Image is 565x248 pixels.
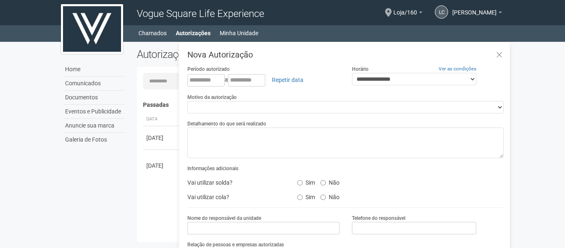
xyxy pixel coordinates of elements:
[63,105,124,119] a: Eventos e Publicidade
[393,1,417,16] span: Loja/160
[187,65,230,73] label: Período autorizado
[181,176,291,189] div: Vai utilizar solda?
[352,214,405,222] label: Telefone do responsável
[187,94,237,101] label: Motivo da autorização
[63,91,124,105] a: Documentos
[187,51,504,59] h3: Nova Autorização
[352,65,369,73] label: Horário
[181,191,291,203] div: Vai utilizar cola?
[320,191,339,201] label: Não
[137,8,264,19] span: Vogue Square Life Experience
[143,102,498,108] h4: Passadas
[320,176,339,186] label: Não
[297,195,303,200] input: Sim
[146,161,177,170] div: [DATE]
[138,27,167,39] a: Chamados
[187,73,339,87] div: a
[320,195,326,200] input: Não
[220,27,258,39] a: Minha Unidade
[63,119,124,133] a: Anuncie sua marca
[146,134,177,142] div: [DATE]
[187,214,261,222] label: Nome do responsável da unidade
[297,176,315,186] label: Sim
[61,4,123,54] img: logo.jpg
[452,1,497,16] span: Luís Carlos Pereira da Silva Júnior
[297,191,315,201] label: Sim
[187,120,266,128] label: Detalhamento do que será realizado
[143,113,180,126] th: Data
[320,180,326,185] input: Não
[63,77,124,91] a: Comunicados
[267,73,309,87] a: Repetir data
[435,5,448,19] a: LC
[176,27,211,39] a: Autorizações
[187,165,238,172] label: Informações adicionais
[297,180,303,185] input: Sim
[63,133,124,147] a: Galeria de Fotos
[137,48,314,60] h2: Autorizações
[439,66,476,72] a: Ver as condições
[63,63,124,77] a: Home
[393,10,422,17] a: Loja/160
[452,10,502,17] a: [PERSON_NAME]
